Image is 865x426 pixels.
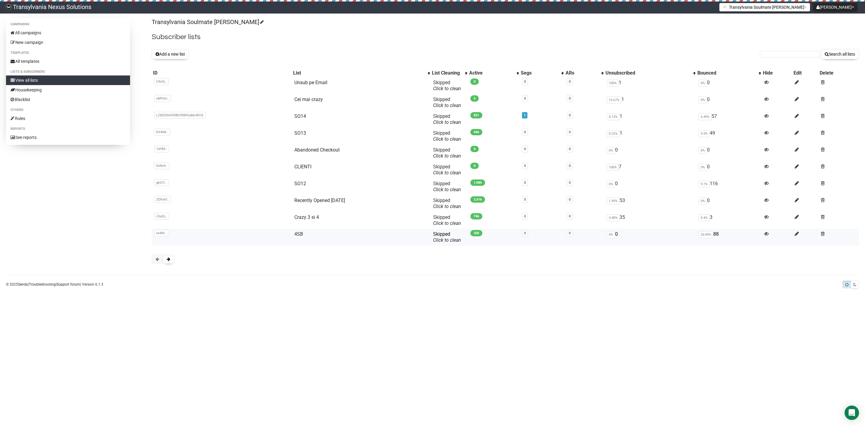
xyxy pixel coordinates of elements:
[524,214,526,218] a: 0
[433,136,461,142] a: Click to clean
[696,229,761,246] td: 88
[470,95,479,102] span: 5
[433,204,461,209] a: Click to clean
[433,220,461,226] a: Click to clean
[433,214,461,226] span: Skipped
[569,130,571,134] a: 0
[6,49,130,57] li: Templates
[696,195,761,212] td: 0
[433,181,461,192] span: Skipped
[524,198,526,201] a: 0
[152,49,189,59] button: Add a new list
[794,70,817,76] div: Edit
[6,4,11,10] img: 586cc6b7d8bc403f0c61b981d947c989
[719,3,810,11] button: Transylvania Soulmate [PERSON_NAME]
[604,111,697,128] td: 1
[29,282,56,287] a: Troubleshooting
[154,129,170,136] span: KV4AK..
[520,69,565,77] th: Segs: No sort applied, activate to apply an ascending sort
[152,18,263,26] a: Transylvania Soulmate [PERSON_NAME]
[820,70,858,76] div: Delete
[607,231,615,238] span: 0%
[696,111,761,128] td: 57
[154,112,205,119] span: LZBQfDnI935BC99892aMcWCQ
[607,97,621,103] span: 16.67%
[6,106,130,114] li: Others
[433,119,461,125] a: Click to clean
[699,198,707,204] span: 0%
[696,145,761,161] td: 0
[696,94,761,111] td: 0
[699,164,707,171] span: 0%
[604,229,697,246] td: 0
[607,147,615,154] span: 0%
[607,164,619,171] span: 100%
[6,68,130,75] li: Lists & subscribers
[604,94,697,111] td: 1
[294,130,306,136] a: SO13
[699,130,710,137] span: 9.9%
[154,196,171,203] span: 2QKwO..
[6,28,130,38] a: All campaigns
[433,130,461,142] span: Skipped
[6,133,130,142] a: See reports
[607,113,620,120] span: 0.12%
[294,147,340,153] a: Abandoned Checkout
[569,97,571,100] a: 0
[845,406,859,420] div: Open Intercom Messenger
[18,282,28,287] a: Sendy
[294,80,327,85] a: Unsub pe Email
[607,130,620,137] span: 0.22%
[470,179,485,186] span: 1,080
[433,198,461,209] span: Skipped
[433,113,461,125] span: Skipped
[154,162,169,169] span: DvRe5..
[469,70,514,76] div: Active
[699,97,707,103] span: 0%
[569,231,571,235] a: 0
[604,145,697,161] td: 0
[294,198,345,203] a: Recently Opened [DATE]
[470,213,482,219] span: 746
[6,125,130,133] li: Reports
[294,164,311,170] a: CLIENTI
[696,212,761,229] td: 3
[6,38,130,47] a: New campaign
[433,231,461,243] span: Skipped
[470,230,482,236] span: 350
[470,146,479,152] span: 4
[696,178,761,195] td: 116
[569,181,571,185] a: 0
[524,130,526,134] a: 0
[470,112,482,118] span: 821
[432,70,462,76] div: List Cleaning
[604,161,697,178] td: 7
[524,231,526,235] a: 0
[604,77,697,94] td: 1
[433,170,461,176] a: Click to clean
[470,78,479,85] span: 0
[56,282,80,287] a: Support forum
[470,163,479,169] span: 0
[154,78,169,85] span: U3vOj..
[818,69,859,77] th: Delete: No sort applied, sorting is disabled
[6,57,130,66] a: All templates
[433,237,461,243] a: Click to clean
[792,69,818,77] th: Edit: No sort applied, sorting is disabled
[607,80,619,87] span: 100%
[6,21,130,28] li: Campaigns
[470,196,485,203] span: 3,516
[468,69,520,77] th: Active: No sort applied, activate to apply an ascending sort
[433,153,461,159] a: Click to clean
[723,5,727,9] img: 1.png
[293,70,425,76] div: List
[6,281,103,288] p: © 2025 | | | Version 6.1.3
[433,97,461,108] span: Skipped
[607,214,620,221] span: 4.48%
[6,75,130,85] a: View all lists
[153,70,291,76] div: ID
[699,113,712,120] span: 6.49%
[607,198,620,204] span: 1.49%
[433,86,461,91] a: Click to clean
[569,198,571,201] a: 0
